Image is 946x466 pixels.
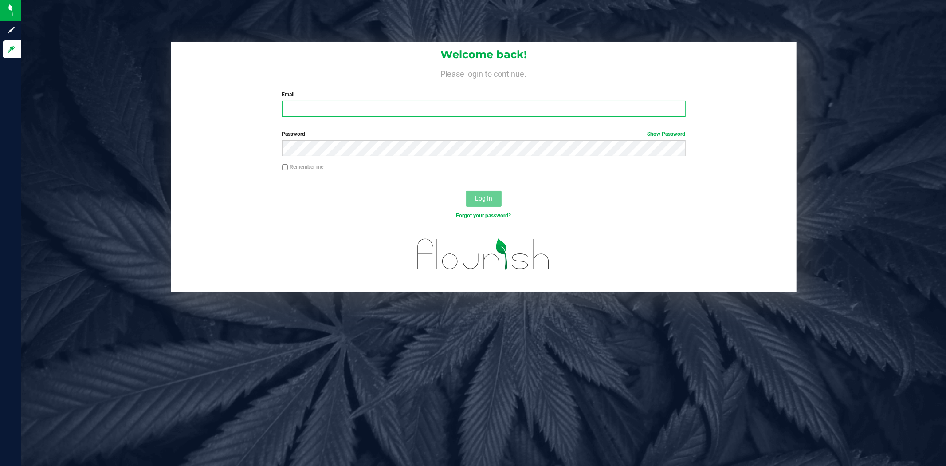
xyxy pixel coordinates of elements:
[466,191,502,207] button: Log In
[456,213,511,219] a: Forgot your password?
[282,131,306,137] span: Password
[282,91,686,99] label: Email
[7,26,16,35] inline-svg: Sign up
[7,45,16,54] inline-svg: Log in
[171,49,797,60] h1: Welcome back!
[475,195,492,202] span: Log In
[282,164,288,170] input: Remember me
[648,131,686,137] a: Show Password
[171,67,797,78] h4: Please login to continue.
[282,163,324,171] label: Remember me
[405,229,562,279] img: flourish_logo.svg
